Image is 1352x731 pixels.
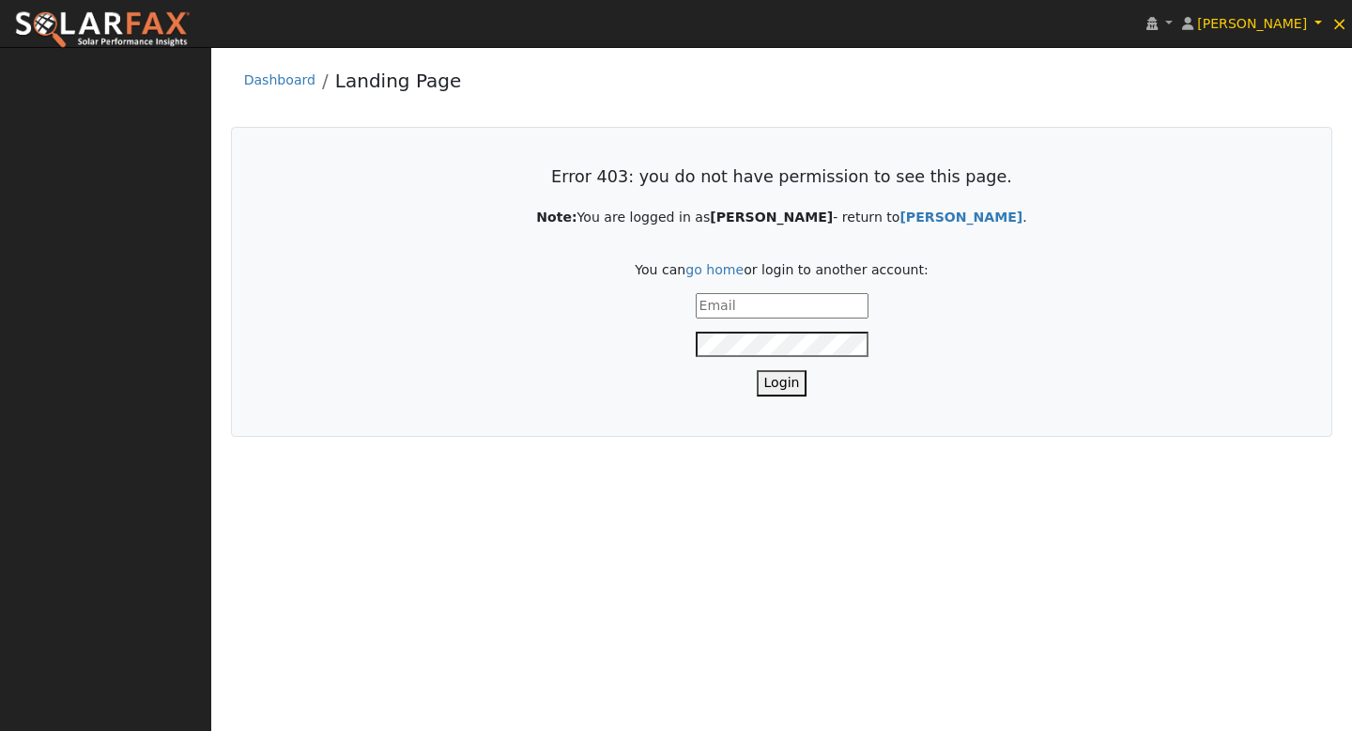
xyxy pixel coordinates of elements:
h3: Error 403: you do not have permission to see this page. [271,167,1292,187]
span: [PERSON_NAME] [1197,16,1307,31]
span: × [1331,12,1347,35]
a: Dashboard [244,72,315,87]
strong: [PERSON_NAME] [710,210,833,225]
input: Email [696,293,868,319]
button: Login [757,370,807,396]
img: SolarFax [14,10,191,50]
strong: Note: [536,210,576,225]
p: You can or login to another account: [271,260,1292,280]
li: Landing Page [315,67,461,104]
a: Back to User [899,210,1022,225]
strong: [PERSON_NAME] [899,210,1022,225]
a: go home [685,262,744,277]
p: You are logged in as - return to . [271,208,1292,227]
